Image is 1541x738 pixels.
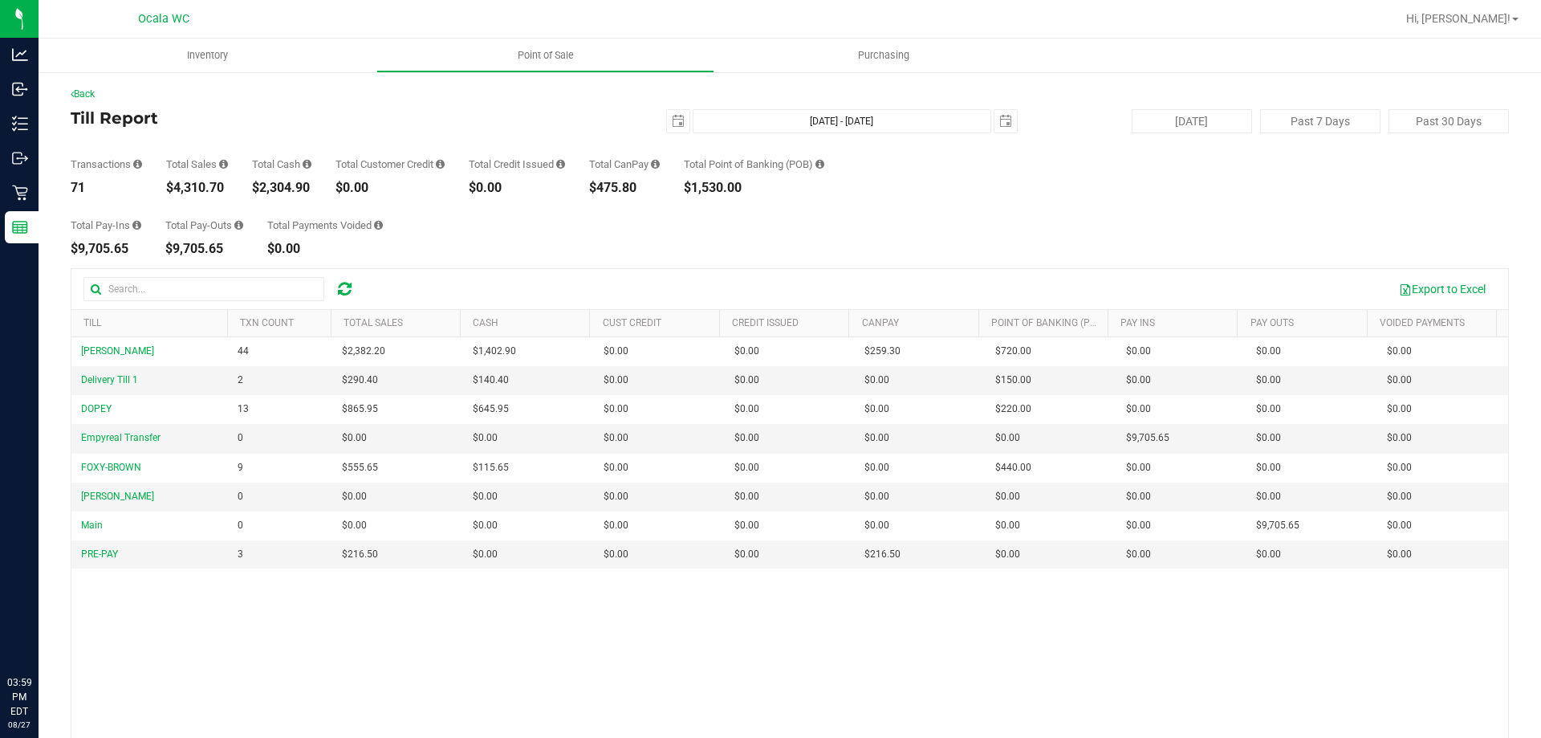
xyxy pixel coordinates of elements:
span: $0.00 [342,489,367,504]
span: Hi, [PERSON_NAME]! [1406,12,1511,25]
span: $0.00 [1126,460,1151,475]
div: Total CanPay [589,159,660,169]
span: $0.00 [604,518,628,533]
span: $0.00 [995,430,1020,446]
span: $0.00 [1256,373,1281,388]
div: $9,705.65 [165,243,243,255]
span: $0.00 [1387,460,1412,475]
span: $0.00 [864,518,889,533]
span: $0.00 [1387,547,1412,562]
span: $0.00 [1126,518,1151,533]
div: 71 [71,181,142,194]
a: Inventory [39,39,376,72]
span: Ocala WC [138,12,189,26]
span: $0.00 [864,430,889,446]
span: $865.95 [342,402,378,417]
i: Sum of all cash pay-outs removed from tills within the date range. [234,220,243,230]
div: Total Pay-Outs [165,220,243,230]
inline-svg: Reports [12,219,28,235]
span: $0.00 [1387,489,1412,504]
span: $0.00 [1256,430,1281,446]
iframe: Resource center [16,610,64,658]
span: 44 [238,344,249,359]
p: 03:59 PM EDT [7,675,31,719]
span: $0.00 [473,489,498,504]
div: Total Credit Issued [469,159,565,169]
div: Total Pay-Ins [71,220,141,230]
span: $0.00 [1387,373,1412,388]
i: Sum of all successful refund transaction amounts from purchase returns resulting in account credi... [556,159,565,169]
span: $0.00 [995,518,1020,533]
span: 13 [238,402,249,417]
div: Total Sales [166,159,228,169]
div: $2,304.90 [252,181,311,194]
span: $2,382.20 [342,344,385,359]
span: Delivery Till 1 [81,374,138,385]
span: $0.00 [1387,402,1412,417]
i: Sum of all successful, non-voided payment transaction amounts using account credit as the payment... [436,159,445,169]
span: $216.50 [342,547,378,562]
span: $220.00 [995,402,1031,417]
span: DOPEY [81,403,112,414]
inline-svg: Analytics [12,47,28,63]
span: $0.00 [734,460,759,475]
inline-svg: Inbound [12,81,28,97]
span: select [667,110,689,133]
div: $0.00 [469,181,565,194]
a: Voided Payments [1380,317,1465,328]
span: $0.00 [864,489,889,504]
span: $0.00 [1256,489,1281,504]
div: Total Payments Voided [267,220,383,230]
span: 0 [238,518,243,533]
span: $0.00 [1126,489,1151,504]
span: $0.00 [342,518,367,533]
span: Main [81,520,103,531]
inline-svg: Inventory [12,116,28,132]
span: $0.00 [1126,547,1151,562]
span: $115.65 [473,460,509,475]
span: $0.00 [864,402,889,417]
i: Sum of all successful, non-voided cash payment transaction amounts (excluding tips and transactio... [303,159,311,169]
span: FOXY-BROWN [81,462,141,473]
span: $0.00 [1126,402,1151,417]
a: Cust Credit [603,317,661,328]
i: Sum of all cash pay-ins added to tills within the date range. [132,220,141,230]
span: $0.00 [604,460,628,475]
span: $0.00 [604,373,628,388]
span: select [994,110,1017,133]
span: $0.00 [1126,373,1151,388]
a: Pay Outs [1250,317,1294,328]
span: $0.00 [995,489,1020,504]
button: Export to Excel [1389,275,1496,303]
i: Sum of all voided payment transaction amounts (excluding tips and transaction fees) within the da... [374,220,383,230]
span: $0.00 [864,373,889,388]
span: $290.40 [342,373,378,388]
span: $0.00 [604,402,628,417]
div: Total Cash [252,159,311,169]
div: $0.00 [335,181,445,194]
div: Total Point of Banking (POB) [684,159,824,169]
i: Sum of all successful, non-voided payment transaction amounts using CanPay (as well as manual Can... [651,159,660,169]
span: $0.00 [604,344,628,359]
span: 0 [238,489,243,504]
span: 0 [238,430,243,446]
span: Inventory [165,48,250,63]
span: PRE-PAY [81,548,118,560]
div: $0.00 [267,243,383,255]
span: $0.00 [1256,344,1281,359]
span: Purchasing [836,48,931,63]
span: $216.50 [864,547,901,562]
span: $0.00 [734,489,759,504]
span: $0.00 [734,402,759,417]
a: Credit Issued [732,317,799,328]
span: $645.95 [473,402,509,417]
span: $0.00 [1387,344,1412,359]
span: $0.00 [473,518,498,533]
span: $0.00 [1256,547,1281,562]
i: Sum of all successful, non-voided payment transaction amounts (excluding tips and transaction fee... [219,159,228,169]
p: 08/27 [7,719,31,731]
input: Search... [83,277,324,301]
span: $150.00 [995,373,1031,388]
span: $0.00 [1387,518,1412,533]
span: $555.65 [342,460,378,475]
